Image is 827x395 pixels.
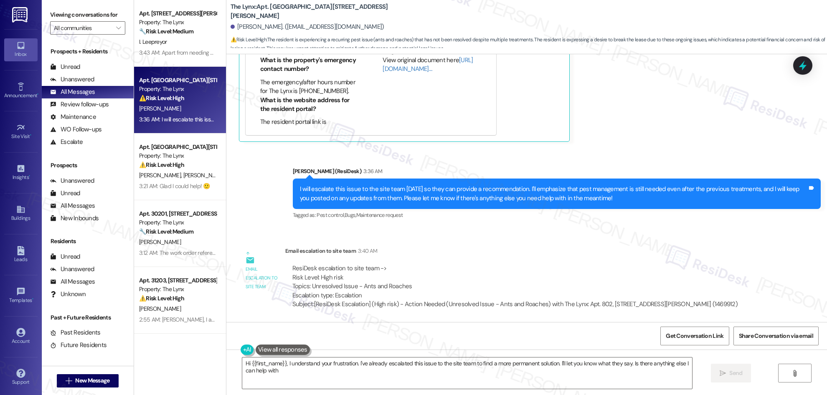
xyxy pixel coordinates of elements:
div: Prospects [42,161,134,170]
span: : The resident is experiencing a recurring pest issue (ants and roaches) that has not been resolv... [231,35,827,53]
a: Buildings [4,202,38,225]
span: • [29,173,30,179]
div: Property: The Lynx [139,218,216,227]
button: New Message [57,374,119,387]
div: Unanswered [50,75,94,84]
div: 3:21 AM: Glad I could help! 🙂 [139,182,210,190]
span: • [32,296,33,302]
label: Viewing conversations for [50,8,125,21]
strong: ⚠️ Risk Level: High [231,36,266,43]
div: Prospects + Residents [42,47,134,56]
span: [PERSON_NAME] [139,171,183,179]
div: All Messages [50,201,95,210]
a: Support [4,366,38,389]
div: Tagged as: [293,209,821,221]
strong: ⚠️ Risk Level: High [139,94,184,102]
a: Account [4,325,38,348]
div: Residents [42,237,134,246]
strong: ⚠️ Risk Level: High [139,161,184,169]
div: [PERSON_NAME]. ([EMAIL_ADDRESS][DOMAIN_NAME]) [231,23,384,31]
span: [PERSON_NAME] [183,171,225,179]
div: New Inbounds [50,214,99,223]
a: Leads [4,244,38,266]
li: What is the website address for the resident portal? [260,96,359,114]
div: Email escalation to site team [246,265,278,292]
div: Apt. 30201, [STREET_ADDRESS][PERSON_NAME] [139,209,216,218]
div: 3:43 AM: Apart from needing more parking, is there anything else you need help with? [139,49,346,56]
div: Apt. [GEOGRAPHIC_DATA][STREET_ADDRESS][PERSON_NAME] [139,143,216,151]
span: Bugs , [345,211,356,219]
div: Unread [50,252,80,261]
div: ResiDesk escalation to site team -> Risk Level: High risk Topics: Unresolved Issue - Ants and Roa... [292,264,738,300]
a: Templates • [4,284,38,307]
div: Unread [50,189,80,198]
textarea: Hi {{first_name}}, I understand your frustration. I've already escalated this issue to the site t... [242,357,692,389]
div: Subject: [ResiDesk Escalation] (High risk) - Action Needed (Unresolved Issue - Ants and Roaches) ... [292,300,738,309]
div: All Messages [50,277,95,286]
strong: 🔧 Risk Level: Medium [139,228,193,235]
li: The emergency/after hours number for The Lynx is [PHONE_NUMBER]. [260,78,359,96]
div: Future Residents [50,341,107,350]
button: Get Conversation Link [660,327,729,345]
i:  [720,370,726,377]
div: Unanswered [50,176,94,185]
span: Get Conversation Link [666,332,723,340]
a: Site Visit • [4,121,38,143]
input: All communities [54,21,112,35]
div: Property: The Lynx [139,151,216,160]
b: The Lynx: Apt. [GEOGRAPHIC_DATA][STREET_ADDRESS][PERSON_NAME] [231,3,398,20]
div: 3:36 AM [361,167,382,176]
div: Apt. [STREET_ADDRESS][PERSON_NAME] [139,9,216,18]
button: Share Conversation via email [733,327,819,345]
div: View original document here [383,56,490,74]
div: Maintenance [50,113,96,121]
div: Property: The Lynx [139,18,216,27]
div: Property: The Lynx [139,85,216,93]
strong: ⚠️ Risk Level: High [139,294,184,302]
span: New Message [75,376,109,385]
div: Review follow-ups [50,100,109,109]
span: I. Leepreyor [139,38,167,45]
div: 3:12 AM: The work order reference number is 11996-1. Thank you again for bringing this up. If any... [139,249,607,257]
a: Inbox [4,38,38,61]
button: Send [711,364,751,382]
div: 2:55 AM: [PERSON_NAME], I appreciate your honesty. I'm really sorry for any inconvenience caused ... [139,316,684,323]
span: [PERSON_NAME] [139,305,181,312]
span: [PERSON_NAME] [139,105,181,112]
i:  [791,370,798,377]
div: Escalate [50,138,83,146]
div: Unknown [50,290,86,299]
div: Past Residents [50,328,101,337]
div: [PERSON_NAME] (ResiDesk) [293,167,821,179]
div: Apt. 31203, [STREET_ADDRESS][PERSON_NAME] [139,276,216,285]
span: Maintenance request [356,211,403,219]
div: All Messages [50,88,95,96]
i:  [116,25,121,31]
div: Unread [50,63,80,71]
span: Pest control , [317,211,345,219]
a: Insights • [4,161,38,184]
div: Property: The Lynx [139,285,216,294]
span: • [37,91,38,97]
img: ResiDesk Logo [12,7,29,23]
a: [URL][DOMAIN_NAME]… [383,56,473,73]
span: Share Conversation via email [739,332,813,340]
i:  [66,377,72,384]
li: The resident portal link is [DOMAIN_NAME]. [260,118,359,136]
div: Apt. [GEOGRAPHIC_DATA][STREET_ADDRESS][PERSON_NAME] [139,76,216,85]
li: What is the property's emergency contact number? [260,56,359,74]
span: • [30,132,31,138]
div: WO Follow-ups [50,125,101,134]
div: Unanswered [50,265,94,274]
strong: 🔧 Risk Level: Medium [139,28,193,35]
div: Past + Future Residents [42,313,134,322]
span: Send [729,369,742,377]
div: Email escalation to site team [285,247,745,258]
div: 3:40 AM [356,247,377,255]
span: [PERSON_NAME] [139,238,181,246]
div: I will escalate this issue to the site team [DATE] so they can provide a recommendation. I'll emp... [300,185,807,203]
